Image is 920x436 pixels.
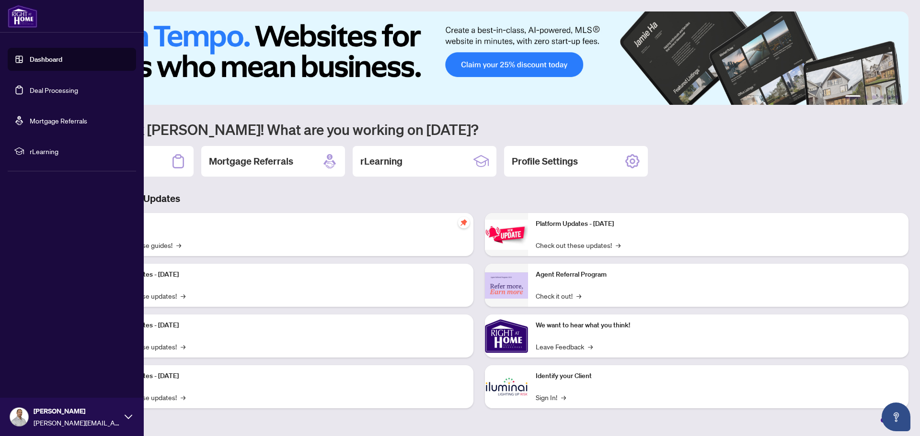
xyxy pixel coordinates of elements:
p: Platform Updates - [DATE] [101,371,466,381]
span: → [176,240,181,250]
span: pushpin [458,217,470,228]
p: Platform Updates - [DATE] [101,320,466,331]
a: Deal Processing [30,86,78,94]
span: rLearning [30,146,129,157]
a: Sign In!→ [536,392,566,402]
p: Identify your Client [536,371,901,381]
h2: rLearning [360,155,402,168]
button: 5 [887,95,891,99]
a: Mortgage Referrals [30,116,87,125]
button: 3 [872,95,876,99]
p: Platform Updates - [DATE] [536,219,901,229]
button: 6 [895,95,899,99]
h3: Brokerage & Industry Updates [50,192,908,205]
span: → [181,341,185,352]
h2: Mortgage Referrals [209,155,293,168]
button: 1 [845,95,861,99]
a: Check it out!→ [536,291,581,301]
p: We want to hear what you think! [536,320,901,331]
img: logo [8,5,37,28]
span: → [561,392,566,402]
span: [PERSON_NAME][EMAIL_ADDRESS][DOMAIN_NAME] [34,417,120,428]
h1: Welcome back [PERSON_NAME]! What are you working on [DATE]? [50,120,908,138]
p: Agent Referral Program [536,269,901,280]
img: Identify your Client [485,365,528,408]
a: Dashboard [30,55,62,64]
a: Leave Feedback→ [536,341,593,352]
span: → [616,240,621,250]
button: 2 [864,95,868,99]
p: Self-Help [101,219,466,229]
img: We want to hear what you think! [485,314,528,358]
span: → [181,291,185,301]
img: Platform Updates - June 23, 2025 [485,220,528,250]
button: 4 [880,95,884,99]
button: Open asap [882,402,910,431]
img: Slide 0 [50,11,908,105]
span: → [588,341,593,352]
img: Profile Icon [10,408,28,426]
h2: Profile Settings [512,155,578,168]
a: Check out these updates!→ [536,240,621,250]
p: Platform Updates - [DATE] [101,269,466,280]
span: → [576,291,581,301]
img: Agent Referral Program [485,272,528,299]
span: → [181,392,185,402]
span: [PERSON_NAME] [34,406,120,416]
